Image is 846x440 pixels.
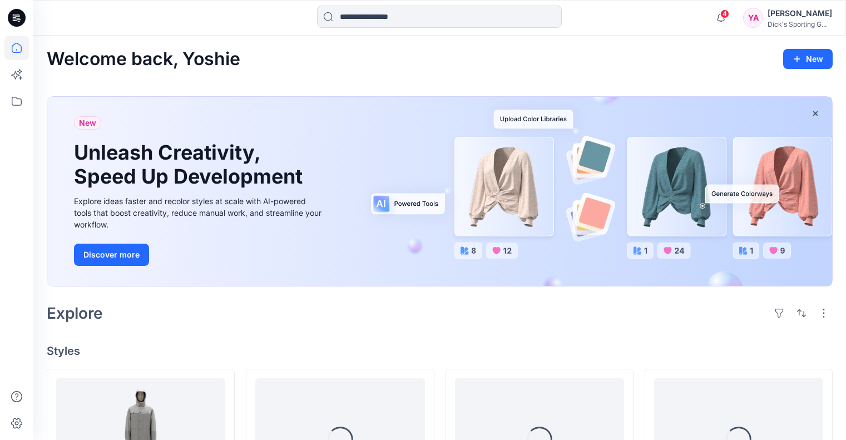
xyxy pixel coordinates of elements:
[768,7,832,20] div: [PERSON_NAME]
[74,195,324,230] div: Explore ideas faster and recolor styles at scale with AI-powered tools that boost creativity, red...
[720,9,729,18] span: 4
[74,244,149,266] button: Discover more
[79,116,96,130] span: New
[47,49,240,70] h2: Welcome back, Yoshie
[47,304,103,322] h2: Explore
[74,141,308,189] h1: Unleash Creativity, Speed Up Development
[783,49,833,69] button: New
[743,8,763,28] div: YA
[768,20,832,28] div: Dick's Sporting G...
[47,344,833,358] h4: Styles
[74,244,324,266] a: Discover more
